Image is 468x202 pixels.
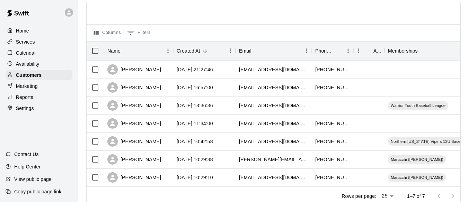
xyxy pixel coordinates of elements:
[388,101,448,110] div: Warrior Youth Baseball League
[353,41,385,61] div: Age
[107,82,161,93] div: [PERSON_NAME]
[388,175,446,180] span: Marucchi ([PERSON_NAME])
[14,151,39,158] p: Contact Us
[251,46,261,56] button: Sort
[6,81,72,91] a: Marketing
[239,102,308,109] div: millerchr@icloud.com
[16,105,34,112] p: Settings
[14,176,52,183] p: View public page
[315,120,350,127] div: +12603431407
[388,41,418,61] div: Memberships
[364,46,373,56] button: Sort
[6,26,72,36] a: Home
[239,138,308,145] div: brianlambright@hotmail.com
[92,27,123,38] button: Select columns
[239,41,251,61] div: Email
[163,46,173,56] button: Menu
[107,118,161,129] div: [PERSON_NAME]
[6,70,72,80] a: Customers
[343,46,353,56] button: Menu
[239,174,308,181] div: mprospectsni@gmail.com
[14,188,61,195] p: Copy public page link
[125,27,152,38] button: Show filters
[16,38,35,45] p: Services
[173,41,236,61] div: Created At
[177,41,200,61] div: Created At
[418,46,427,56] button: Sort
[388,103,448,108] span: Warrior Youth Baseball League
[200,46,210,56] button: Sort
[6,103,72,113] a: Settings
[315,41,333,61] div: Phone Number
[16,61,39,67] p: Availability
[379,191,396,201] div: 25
[177,102,213,109] div: 2025-10-03 13:36:36
[239,120,308,127] div: tklong1123@gmail.com
[373,41,381,61] div: Age
[6,48,72,58] a: Calendar
[342,193,376,200] p: Rows per page:
[315,66,350,73] div: +12603369105
[107,100,161,111] div: [PERSON_NAME]
[236,41,312,61] div: Email
[16,83,38,90] p: Marketing
[14,163,41,170] p: Help Center
[301,46,312,56] button: Menu
[239,156,308,163] div: mike.reed@shipshewanatradingplace.com
[333,46,343,56] button: Sort
[107,41,121,61] div: Name
[6,59,72,69] a: Availability
[312,41,353,61] div: Phone Number
[388,155,446,164] div: Marucchi ([PERSON_NAME])
[16,27,29,34] p: Home
[407,193,425,200] p: 1–7 of 7
[6,37,72,47] a: Services
[6,92,72,102] a: Reports
[107,154,161,165] div: [PERSON_NAME]
[225,46,236,56] button: Menu
[388,157,446,162] span: Marucchi ([PERSON_NAME])
[107,64,161,75] div: [PERSON_NAME]
[239,84,308,91] div: rustyhenhouse74@gmail.com
[315,156,350,163] div: +12698064403
[177,120,213,127] div: 2025-10-03 11:34:00
[16,49,36,56] p: Calendar
[315,84,350,91] div: +12606099798
[353,46,364,56] button: Menu
[121,46,130,56] button: Sort
[16,94,33,101] p: Reports
[315,174,350,181] div: +15742381521
[177,138,213,145] div: 2025-10-03 10:42:58
[177,156,213,163] div: 2025-10-03 10:29:38
[16,72,42,79] p: Customers
[315,138,350,145] div: +12603366009
[177,66,213,73] div: 2025-10-12 21:27:46
[107,172,161,183] div: [PERSON_NAME]
[177,174,213,181] div: 2025-10-03 10:29:10
[177,84,213,91] div: 2025-10-10 16:57:00
[239,66,308,73] div: emast17@hotmail.com
[104,41,173,61] div: Name
[107,136,161,147] div: [PERSON_NAME]
[388,173,446,182] div: Marucchi ([PERSON_NAME])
